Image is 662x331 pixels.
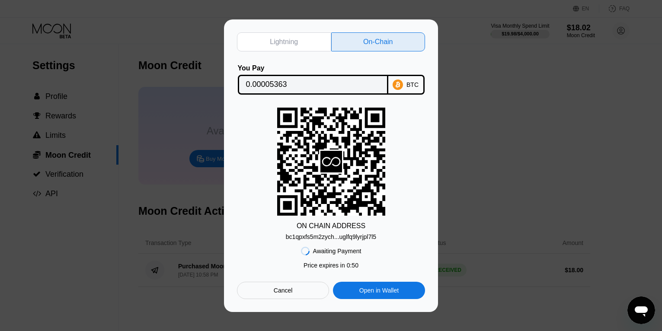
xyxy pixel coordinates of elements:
div: You Pay [238,64,388,72]
div: ON CHAIN ADDRESS [297,222,365,230]
iframe: Button to launch messaging window [627,296,655,324]
div: On-Chain [331,32,425,51]
div: Cancel [237,282,329,299]
div: Lightning [270,38,298,46]
div: Price expires in [304,262,358,269]
div: bc1qpxfs5m2zych...uglfq9lyrjpl7l5 [286,230,376,240]
div: You PayBTC [237,64,425,95]
div: Cancel [274,286,293,294]
div: Open in Wallet [359,286,399,294]
div: Open in Wallet [333,282,425,299]
div: Awaiting Payment [313,248,361,255]
div: On-Chain [363,38,393,46]
div: bc1qpxfs5m2zych...uglfq9lyrjpl7l5 [286,233,376,240]
div: BTC [406,81,419,88]
span: 0 : 50 [347,262,358,269]
div: Lightning [237,32,331,51]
